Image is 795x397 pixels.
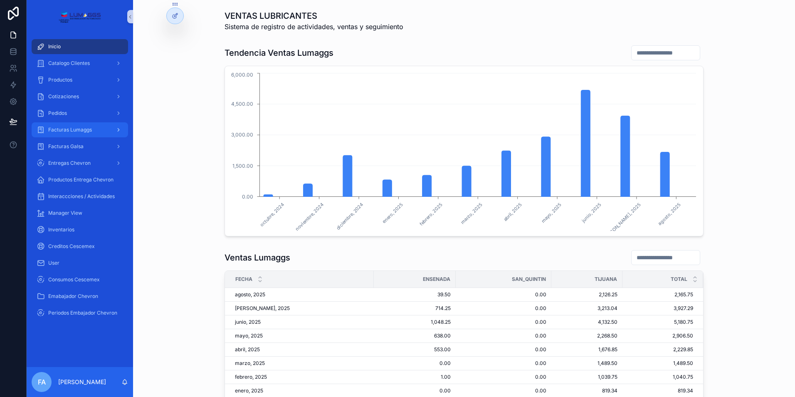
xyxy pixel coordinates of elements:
[225,288,374,302] td: agosto, 2025
[32,239,128,254] a: Creditos Cescemex
[48,93,79,100] span: Cotizaciones
[230,71,698,231] div: chart
[225,22,403,32] span: Sistema de registro de actividades, ventas y seguimiento
[48,226,74,233] span: Inventarios
[32,256,128,270] a: User
[622,329,703,343] td: 2,906.50
[48,276,100,283] span: Consumos Cescemex
[225,370,374,384] td: febrero, 2025
[622,357,703,370] td: 1,489.50
[374,370,455,384] td: 1.00
[580,201,602,224] text: junio, 2025
[622,343,703,357] td: 2,229.85
[622,370,703,384] td: 1,040.75
[622,302,703,315] td: 3,927.29
[459,201,483,225] text: marzo, 2025
[48,260,59,266] span: User
[456,315,551,329] td: 0.00
[374,357,455,370] td: 0.00
[48,243,95,250] span: Creditos Cescemex
[225,302,374,315] td: [PERSON_NAME], 2025
[657,201,682,226] text: agosto, 2025
[456,343,551,357] td: 0.00
[512,276,546,283] span: SAN_QUINTIN
[622,315,703,329] td: 5,180.75
[456,288,551,302] td: 0.00
[32,189,128,204] a: Interaccciones / Actividades
[48,77,72,83] span: Productos
[456,329,551,343] td: 0.00
[622,288,703,302] td: 2,165.75
[32,305,128,320] a: Periodos Embajador Chevron
[32,139,128,154] a: Facturas Galsa
[48,176,114,183] span: Productos Entrega Chevron
[225,329,374,343] td: mayo, 2025
[231,101,253,107] tspan: 4,500.00
[381,201,404,224] text: enero, 2025
[225,357,374,370] td: marzo, 2025
[374,288,455,302] td: 39.50
[32,106,128,121] a: Pedidos
[551,302,622,315] td: 3,213.04
[48,110,67,117] span: Pedidos
[232,163,253,169] tspan: 1,500.00
[225,343,374,357] td: abril, 2025
[225,315,374,329] td: junio, 2025
[423,276,450,283] span: ENSENADA
[48,210,82,216] span: Manager View
[32,122,128,137] a: Facturas Lumaggs
[32,206,128,221] a: Manager View
[231,132,253,138] tspan: 3,000.00
[48,310,117,316] span: Periodos Embajador Chevron
[32,289,128,304] a: Emabajador Chevron
[374,329,455,343] td: 638.00
[59,10,101,23] img: App logo
[602,201,642,242] text: [PERSON_NAME], 2025
[502,201,523,222] text: abril, 2025
[48,160,91,166] span: Entregas Chevron
[32,272,128,287] a: Consumos Cescemex
[259,201,285,228] text: octubre, 2024
[48,293,98,300] span: Emabajador Chevron
[374,315,455,329] td: 1,048.25
[48,143,84,150] span: Facturas Galsa
[551,343,622,357] td: 1,676.85
[456,357,551,370] td: 0.00
[235,276,252,283] span: Fecha
[374,302,455,315] td: 714.25
[540,201,563,224] text: mayo, 2025
[294,201,325,232] text: noviembre, 2024
[225,252,290,263] h1: Ventas Lumaggs
[374,343,455,357] td: 553.00
[551,315,622,329] td: 4,132.50
[32,72,128,87] a: Productos
[58,378,106,386] p: [PERSON_NAME]
[32,39,128,54] a: Inicio
[231,72,253,78] tspan: 6,000.00
[48,60,90,67] span: Catalogo Clientes
[38,377,46,387] span: FA
[242,194,253,200] tspan: 0.00
[32,222,128,237] a: Inventarios
[551,357,622,370] td: 1,489.50
[27,33,133,331] div: scrollable content
[551,329,622,343] td: 2,268.50
[456,370,551,384] td: 0.00
[32,172,128,187] a: Productos Entrega Chevron
[225,47,333,59] h1: Tendencia Ventas Lumaggs
[551,288,622,302] td: 2,126.25
[48,43,61,50] span: Inicio
[32,89,128,104] a: Cotizaciones
[456,302,551,315] td: 0.00
[418,201,444,227] text: febrero, 2025
[32,56,128,71] a: Catalogo Clientes
[48,127,92,133] span: Facturas Lumaggs
[48,193,115,200] span: Interaccciones / Actividades
[32,156,128,171] a: Entregas Chevron
[595,276,617,283] span: TIJUANA
[335,201,365,231] text: diciembre, 2024
[671,276,687,283] span: TOTAL
[225,10,403,22] h1: VENTAS LUBRICANTES
[551,370,622,384] td: 1,039.75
